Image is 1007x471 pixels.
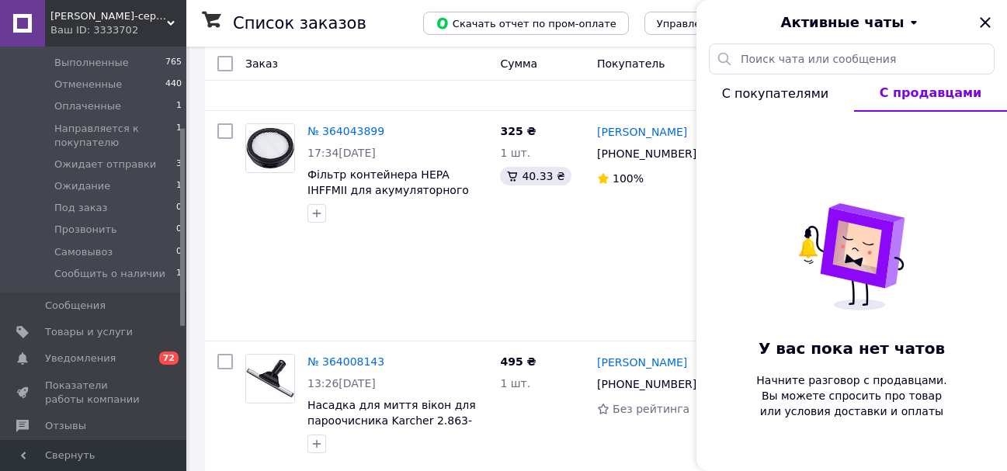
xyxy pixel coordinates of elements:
span: Показатели работы компании [45,379,144,407]
div: Ваш ID: 3333702 [50,23,186,37]
div: [PHONE_NUMBER] [594,143,700,165]
span: Выполненные [54,56,129,70]
span: Сообщения [45,299,106,313]
span: Без рейтинга [613,403,689,415]
span: Скачать отчет по пром-оплате [436,16,616,30]
span: 1 [176,99,182,113]
span: Направляется к покупателю [54,122,176,150]
span: Начните разговор с продавцами. Вы можете спросить про товар или условия доставки и оплаты [756,374,946,417]
span: С покупателями [722,86,828,101]
span: Прозвонить [54,223,117,237]
a: Фото товару [245,123,295,173]
span: Ожидает отправки [54,158,156,171]
span: Товары и услуги [45,325,133,339]
span: 495 ₴ [500,355,536,368]
span: 3 [176,158,182,171]
div: 40.33 ₴ [500,167,571,185]
a: [PERSON_NAME] [597,355,687,370]
span: Ожидание [54,179,110,193]
span: 325 ₴ [500,125,536,137]
a: № 364008143 [307,355,384,368]
button: Закрыть [976,13,995,32]
input: Поиск чата или сообщения [709,43,995,74]
span: Отмененные [54,78,122,92]
span: 0 [176,201,182,215]
span: 1 шт. [500,147,530,159]
a: [PERSON_NAME] [597,124,687,140]
h1: Список заказов [233,14,366,33]
span: Сумма [500,57,537,70]
a: Фото товару [245,354,295,403]
a: Насадка для миття вікон для пароочисника Karcher 2.863-025.0 [307,399,476,442]
span: 1 [176,267,182,281]
span: Сообщить о наличии [54,267,165,281]
span: 17:34[DATE] [307,147,376,159]
span: 1 [176,122,182,150]
button: Управление статусами [644,12,791,35]
span: Под заказ [54,201,107,215]
span: Оплаченные [54,99,121,113]
a: № 364043899 [307,125,384,137]
span: 765 [165,56,182,70]
img: Фото товару [246,355,294,403]
span: Уведомления [45,352,116,365]
span: 72 [159,352,179,365]
span: Покупатель [597,57,665,70]
span: 1 шт. [500,377,530,390]
span: 0 [176,245,182,259]
span: Самовывоз [54,245,113,259]
span: Отзывы [45,419,86,433]
span: 0 [176,223,182,237]
span: Управление статусами [657,18,779,29]
span: 13:26[DATE] [307,377,376,390]
button: С продавцами [854,74,1007,112]
span: Заказ [245,57,278,70]
span: 100% [613,172,644,185]
span: Алекс-сервіс [50,9,167,23]
span: 1 [176,179,182,193]
span: 440 [165,78,182,92]
img: Фото товару [246,124,294,172]
button: Активные чаты [740,12,964,33]
button: С покупателями [696,74,854,112]
span: Активные чаты [781,12,905,33]
span: У вас пока нет чатов [759,339,945,358]
button: Скачать отчет по пром-оплате [423,12,629,35]
div: [PHONE_NUMBER] [594,373,700,395]
a: Фільтр контейнера HEPA IHFFMII для акумуляторного пилососа Gorenje 736767 [307,168,469,212]
span: С продавцами [880,85,982,100]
